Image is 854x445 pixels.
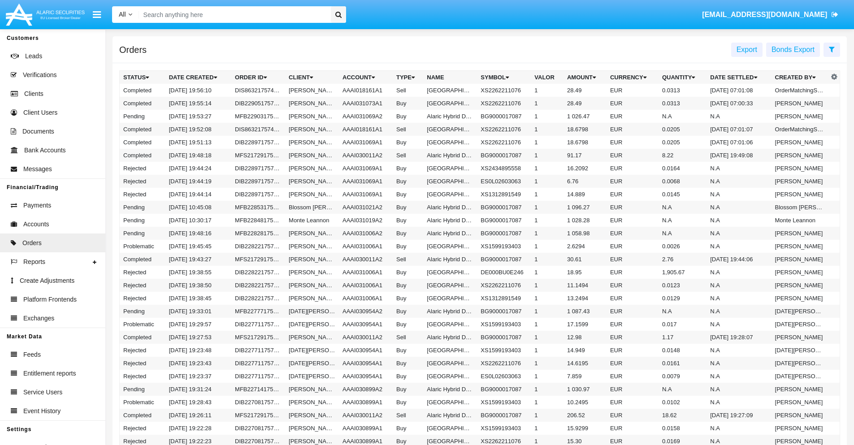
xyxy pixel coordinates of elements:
[231,279,285,292] td: DIB228221757360330969
[607,136,659,149] td: EUR
[423,97,477,110] td: [GEOGRAPHIC_DATA] - [DATE]
[564,266,607,279] td: 18.95
[564,227,607,240] td: 1 058.98
[285,214,339,227] td: Monte Leannon
[772,201,829,214] td: Blossom [PERSON_NAME]
[339,253,393,266] td: AAAI030011A2
[339,123,393,136] td: AAAI018161A1
[477,214,531,227] td: BG9000017087
[120,188,165,201] td: Rejected
[231,240,285,253] td: DIB228221757360745881
[285,136,339,149] td: [PERSON_NAME]
[23,201,51,210] span: Payments
[393,227,423,240] td: Buy
[772,227,829,240] td: [PERSON_NAME]
[23,406,61,416] span: Event History
[339,305,393,318] td: AAAI030954A2
[707,149,771,162] td: [DATE] 19:49:08
[477,136,531,149] td: XS2262211076
[659,110,707,123] td: N.A
[423,292,477,305] td: [GEOGRAPHIC_DATA] - [DATE]
[531,84,564,97] td: 1
[120,71,165,84] th: Status
[285,266,339,279] td: [PERSON_NAME]
[564,162,607,175] td: 16.2092
[423,227,477,240] td: Alaric Hybrid Deposit Fund
[531,188,564,201] td: 1
[659,266,707,279] td: 1,905.67
[231,266,285,279] td: DIB228221757360335750
[531,266,564,279] td: 1
[531,214,564,227] td: 1
[339,136,393,149] td: AAAI031069A1
[659,97,707,110] td: 0.0313
[285,97,339,110] td: [PERSON_NAME]
[24,146,66,155] span: Bank Accounts
[707,292,771,305] td: N.A
[23,220,49,229] span: Accounts
[564,253,607,266] td: 30.61
[607,305,659,318] td: EUR
[339,318,393,331] td: AAAI030954A1
[165,201,231,214] td: [DATE] 10:45:08
[659,162,707,175] td: 0.0164
[423,71,477,84] th: Name
[707,162,771,175] td: N.A
[285,253,339,266] td: [PERSON_NAME]
[531,175,564,188] td: 1
[165,318,231,331] td: [DATE] 19:29:57
[393,110,423,123] td: Buy
[659,240,707,253] td: 0.0026
[393,292,423,305] td: Buy
[23,164,52,174] span: Messages
[564,97,607,110] td: 28.49
[477,71,531,84] th: Symbol
[423,253,477,266] td: Alaric Hybrid Deposit Fund
[772,162,829,175] td: [PERSON_NAME]
[659,292,707,305] td: 0.0129
[707,97,771,110] td: [DATE] 07:00:33
[339,188,393,201] td: AAAI031069A1
[112,10,139,19] a: All
[607,149,659,162] td: EUR
[285,110,339,123] td: [PERSON_NAME]
[477,240,531,253] td: XS1599193403
[607,292,659,305] td: EUR
[607,266,659,279] td: EUR
[531,305,564,318] td: 1
[139,6,328,23] input: Search
[231,292,285,305] td: DIB228221757360325878
[707,84,771,97] td: [DATE] 07:01:08
[607,110,659,123] td: EUR
[531,97,564,110] td: 1
[707,227,771,240] td: N.A
[393,136,423,149] td: Buy
[707,305,771,318] td: N.A
[772,175,829,188] td: [PERSON_NAME]
[393,149,423,162] td: Sell
[285,123,339,136] td: [PERSON_NAME]
[707,71,771,84] th: Date Settled
[564,214,607,227] td: 1 028.28
[731,43,763,57] button: Export
[564,292,607,305] td: 13.2494
[4,1,86,28] img: Logo image
[393,188,423,201] td: Buy
[477,227,531,240] td: BG9000017087
[772,214,829,227] td: Monte Leannon
[231,84,285,97] td: DIS86321757447770996
[231,71,285,84] th: Order Id
[766,43,820,57] button: Bonds Export
[659,227,707,240] td: N.A
[772,188,829,201] td: [PERSON_NAME]
[165,136,231,149] td: [DATE] 19:51:13
[22,127,54,136] span: Documents
[477,266,531,279] td: DE000BU0E246
[120,305,165,318] td: Pending
[285,305,339,318] td: [DATE][PERSON_NAME]
[707,279,771,292] td: N.A
[165,84,231,97] td: [DATE] 19:56:10
[531,292,564,305] td: 1
[772,305,829,318] td: [DATE][PERSON_NAME]
[607,71,659,84] th: Currency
